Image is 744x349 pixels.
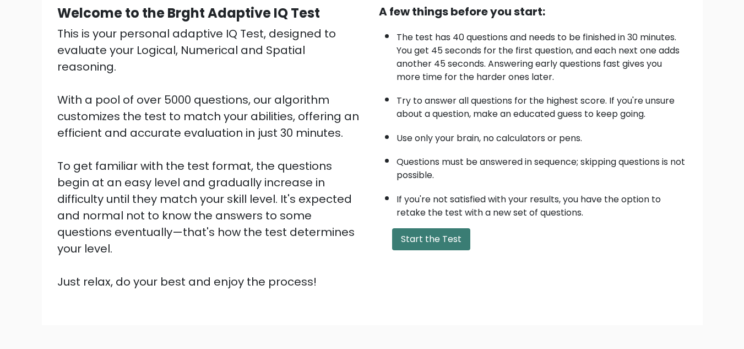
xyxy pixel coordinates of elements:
li: The test has 40 questions and needs to be finished in 30 minutes. You get 45 seconds for the firs... [397,25,687,84]
li: Use only your brain, no calculators or pens. [397,126,687,145]
b: Welcome to the Brght Adaptive IQ Test [57,4,320,22]
li: Questions must be answered in sequence; skipping questions is not possible. [397,150,687,182]
li: If you're not satisfied with your results, you have the option to retake the test with a new set ... [397,187,687,219]
li: Try to answer all questions for the highest score. If you're unsure about a question, make an edu... [397,89,687,121]
button: Start the Test [392,228,470,250]
div: This is your personal adaptive IQ Test, designed to evaluate your Logical, Numerical and Spatial ... [57,25,366,290]
div: A few things before you start: [379,3,687,20]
